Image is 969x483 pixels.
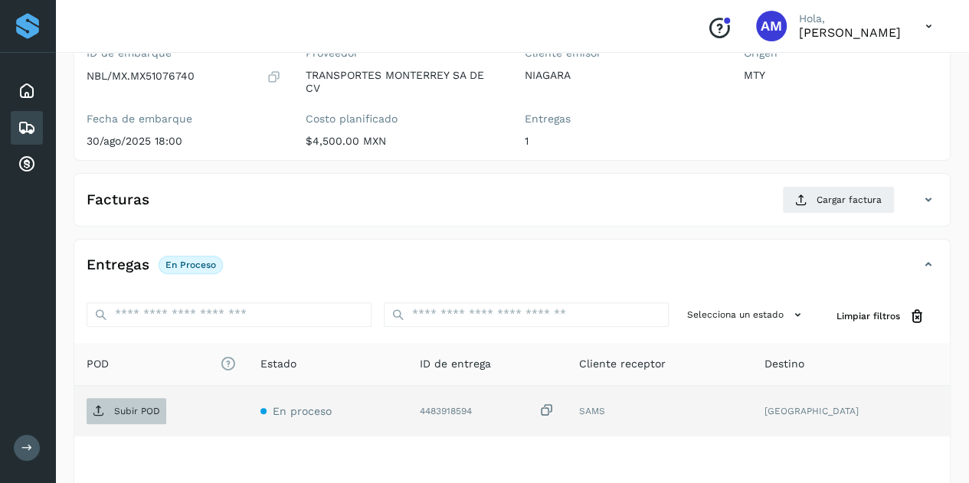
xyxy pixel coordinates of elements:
label: Fecha de embarque [87,113,281,126]
span: Limpiar filtros [836,309,900,323]
p: En proceso [165,259,216,270]
button: Limpiar filtros [824,302,938,331]
span: Destino [764,356,804,372]
p: TRANSPORTES MONTERREY SA DE CV [306,69,500,95]
div: EntregasEn proceso [74,252,950,290]
div: Cuentas por cobrar [11,148,43,181]
button: Selecciona un estado [681,302,812,328]
h4: Entregas [87,256,149,274]
label: Entregas [525,113,719,126]
h4: Facturas [87,191,149,209]
td: SAMS [567,386,752,436]
label: Origen [743,47,938,60]
p: $4,500.00 MXN [306,135,500,148]
div: 4483918594 [420,403,555,419]
label: ID de embarque [87,47,281,60]
span: Cliente receptor [579,356,666,372]
p: Subir POD [114,406,160,416]
td: [GEOGRAPHIC_DATA] [752,386,950,436]
label: Cliente emisor [525,47,719,60]
p: NIAGARA [525,69,719,82]
span: Estado [260,356,296,372]
div: Inicio [11,74,43,108]
p: Angele Monserrat Manriquez Bisuett [799,25,901,40]
p: NBL/MX.MX51076740 [87,70,195,83]
label: Proveedor [306,47,500,60]
p: Hola, [799,12,901,25]
button: Subir POD [87,398,166,424]
button: Cargar factura [782,186,895,214]
span: En proceso [273,405,332,417]
p: 1 [525,135,719,148]
div: FacturasCargar factura [74,186,950,226]
label: Costo planificado [306,113,500,126]
div: Embarques [11,111,43,145]
span: POD [87,356,236,372]
span: Cargar factura [817,193,882,207]
p: 30/ago/2025 18:00 [87,135,281,148]
p: MTY [743,69,938,82]
span: ID de entrega [420,356,491,372]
